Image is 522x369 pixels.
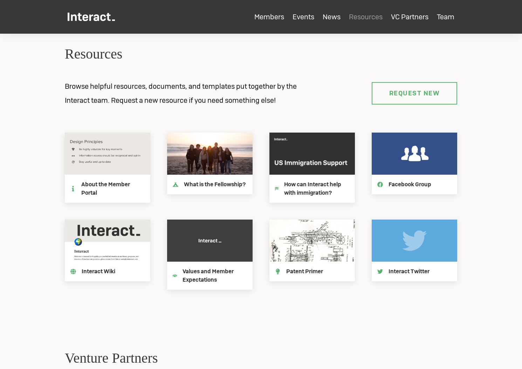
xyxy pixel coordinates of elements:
[65,349,457,367] h2: Venture Partners
[65,133,150,203] a: About the Member Portal
[349,12,383,21] a: Resources
[56,79,309,107] p: Browse helpful resources, documents, and templates put together by the Interact team. Request a n...
[269,220,355,281] a: Patent Primer
[184,180,246,189] h4: What is the Fellowship?
[254,12,284,21] a: Members
[167,220,253,290] a: Values and Member Expectations
[286,267,323,276] h4: Patent Primer
[293,12,314,21] a: Events
[82,267,115,276] h4: Interact Wiki
[183,267,247,284] h4: Values and Member Expectations
[81,180,145,197] h4: About the Member Portal
[167,133,253,194] a: What is the Fellowship?
[269,133,355,203] a: How can Interact help with immigration?
[389,267,430,276] h4: Interact Twitter
[437,12,454,21] a: Team
[65,220,150,281] a: Interact Wiki
[391,12,428,21] a: VC Partners
[372,82,457,105] a: Request New
[372,133,457,194] a: Facebook Group
[389,180,431,189] h4: Facebook Group
[284,180,349,197] h4: How can Interact help with immigration?
[372,220,457,281] a: Interact Twitter
[68,13,115,21] img: Interact Logo
[323,12,341,21] a: News
[65,45,457,63] h2: Resources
